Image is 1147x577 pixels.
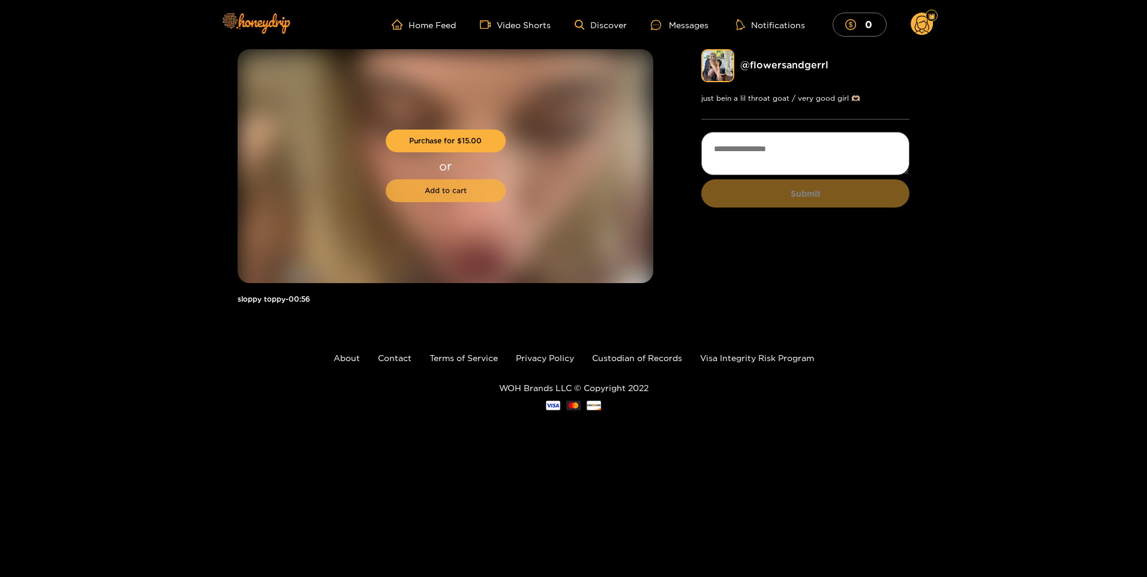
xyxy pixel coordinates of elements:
[833,13,887,36] button: 0
[732,19,809,31] button: Notifications
[740,59,828,70] a: @ flowersandgerrl
[392,19,456,30] a: Home Feed
[701,179,909,208] button: Submit
[480,19,551,30] a: Video Shorts
[700,353,814,362] a: Visa Integrity Risk Program
[701,49,734,82] img: flowersandgerrl
[480,19,497,30] span: video-camera
[863,18,874,31] mark: 0
[430,353,498,362] a: Terms of Service
[439,158,452,173] p: or
[701,94,909,103] p: just bein a lil throat goat / very good girl 🫶🏼
[592,353,682,362] a: Custodian of Records
[928,13,935,20] img: Fan Level
[392,19,409,30] span: home
[386,179,506,202] button: Add to cart
[516,353,574,362] a: Privacy Policy
[238,295,653,303] h1: sloppy toppy - 00:56
[334,353,360,362] a: About
[651,18,708,32] div: Messages
[575,20,627,30] a: Discover
[386,130,506,152] button: Purchase for $15.00
[845,19,862,30] span: dollar
[378,353,412,362] a: Contact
